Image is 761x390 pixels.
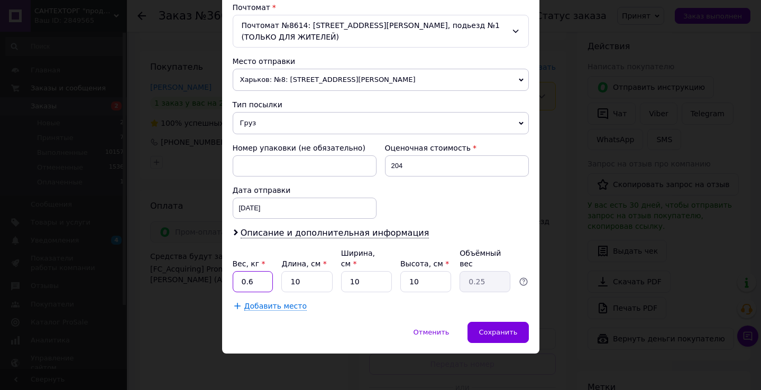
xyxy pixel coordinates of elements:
span: Описание и дополнительная информация [241,228,429,238]
div: Почтомат [233,2,529,13]
span: Место отправки [233,57,296,66]
span: Груз [233,112,529,134]
div: Объёмный вес [460,248,510,269]
span: Харьков: №8: [STREET_ADDRESS][PERSON_NAME] [233,69,529,91]
div: Оценочная стоимость [385,143,529,153]
span: Тип посылки [233,100,282,109]
span: Добавить место [244,302,307,311]
label: Высота, см [400,259,449,268]
label: Ширина, см [341,249,375,268]
div: Номер упаковки (не обязательно) [233,143,377,153]
span: Сохранить [479,328,517,336]
label: Вес, кг [233,259,265,268]
span: Отменить [414,328,450,336]
div: Почтомат №8614: [STREET_ADDRESS][PERSON_NAME], подьезд №1 (ТОЛЬКО ДЛЯ ЖИТЕЛЕЙ) [233,15,529,48]
label: Длина, см [281,259,326,268]
div: Дата отправки [233,185,377,196]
